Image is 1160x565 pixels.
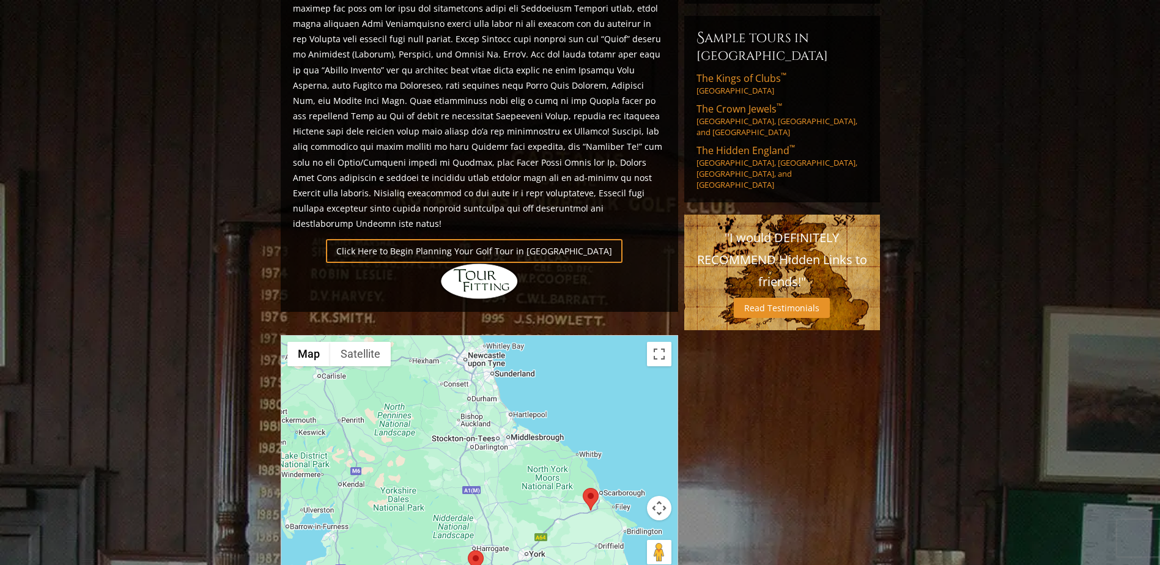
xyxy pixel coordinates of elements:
[734,298,830,318] a: Read Testimonials
[440,263,519,300] img: Hidden Links
[781,70,786,81] sup: ™
[696,144,868,190] a: The Hidden England™[GEOGRAPHIC_DATA], [GEOGRAPHIC_DATA], [GEOGRAPHIC_DATA], and [GEOGRAPHIC_DATA]
[696,227,868,293] p: "I would DEFINITELY RECOMMEND Hidden Links to friends!"
[287,342,330,366] button: Show street map
[647,540,671,564] button: Drag Pegman onto the map to open Street View
[696,72,786,85] span: The Kings of Clubs
[696,144,795,157] span: The Hidden England
[696,102,782,116] span: The Crown Jewels
[647,496,671,520] button: Map camera controls
[696,28,868,64] h6: Sample Tours in [GEOGRAPHIC_DATA]
[647,342,671,366] button: Toggle fullscreen view
[777,101,782,111] sup: ™
[696,102,868,138] a: The Crown Jewels™[GEOGRAPHIC_DATA], [GEOGRAPHIC_DATA], and [GEOGRAPHIC_DATA]
[330,342,391,366] button: Show satellite imagery
[789,142,795,153] sup: ™
[326,239,622,263] a: Click Here to Begin Planning Your Golf Tour in [GEOGRAPHIC_DATA]
[696,72,868,96] a: The Kings of Clubs™[GEOGRAPHIC_DATA]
